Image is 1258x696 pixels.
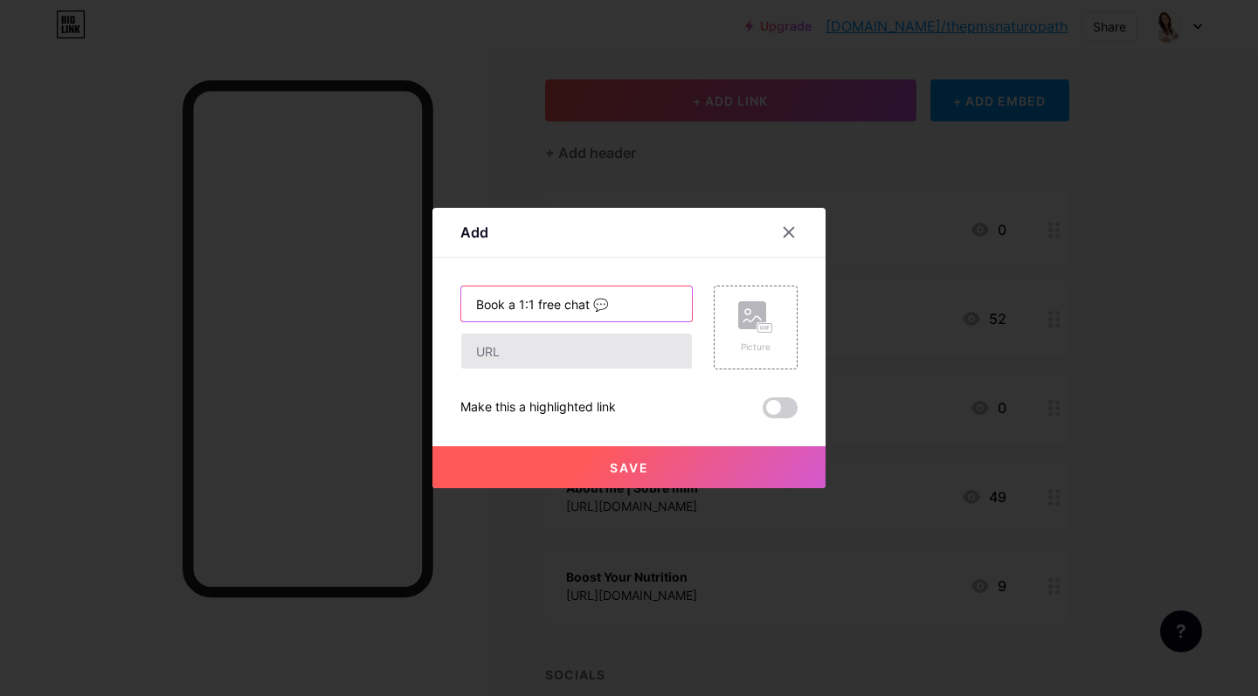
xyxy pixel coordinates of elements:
div: Make this a highlighted link [460,397,616,418]
input: URL [461,334,692,369]
button: Save [432,446,826,488]
input: Title [461,286,692,321]
span: Save [610,460,649,475]
div: Picture [738,341,773,354]
div: Add [460,222,488,243]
